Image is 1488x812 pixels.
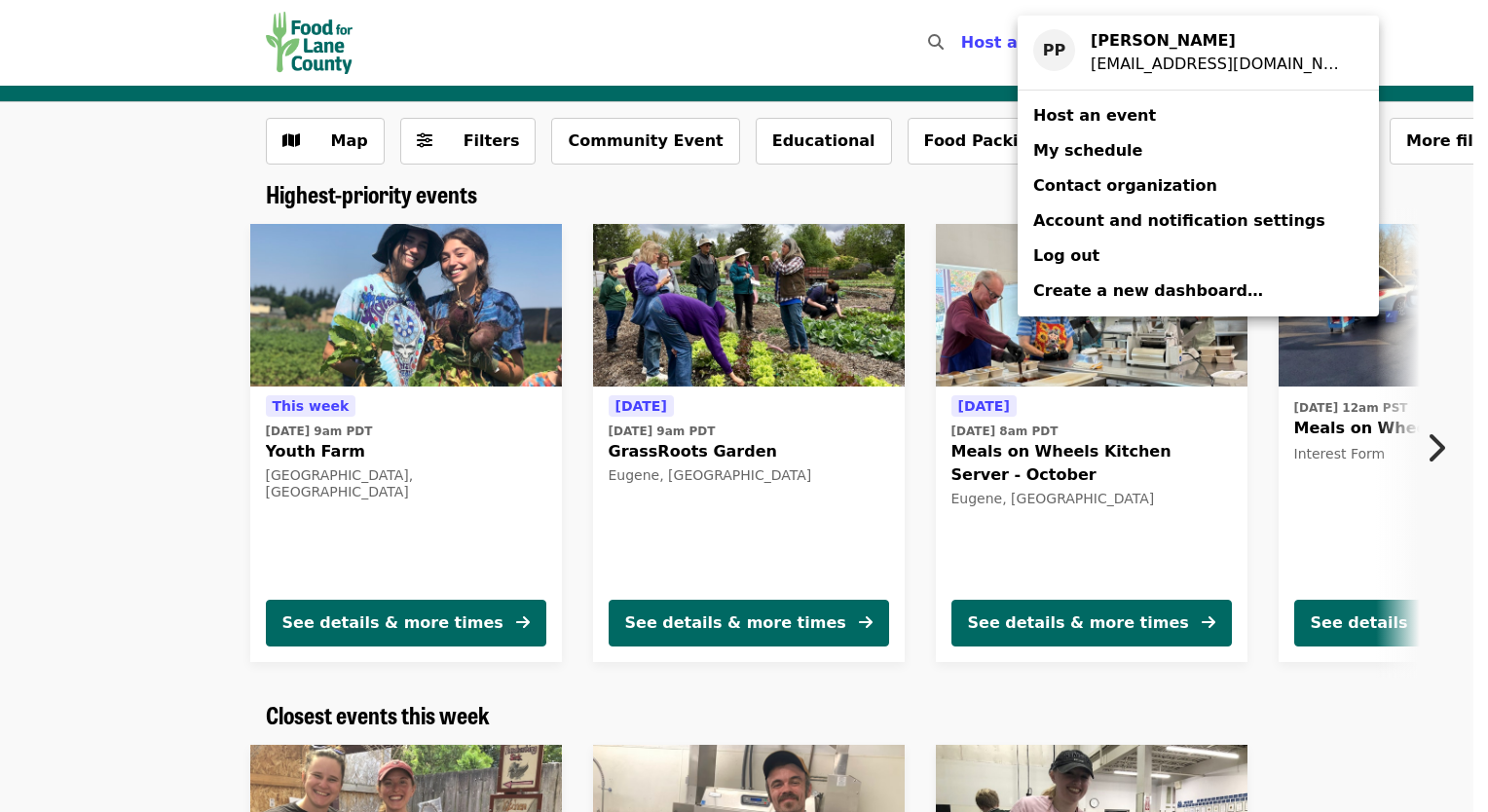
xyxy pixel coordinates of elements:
span: Host an event [1033,106,1156,125]
div: PP [1033,29,1075,71]
a: Contact organization [1018,168,1379,203]
a: Host an event [1018,98,1379,133]
div: spark02@4j.lane.edu [1091,53,1348,76]
span: Log out [1033,246,1099,265]
span: Create a new dashboard… [1033,281,1263,300]
a: Account and notification settings [1018,203,1379,239]
span: My schedule [1033,141,1142,160]
span: Account and notification settings [1033,211,1325,230]
a: Log out [1018,239,1379,274]
a: Create a new dashboard… [1018,274,1379,309]
strong: [PERSON_NAME] [1091,31,1236,50]
a: PP[PERSON_NAME][EMAIL_ADDRESS][DOMAIN_NAME] [1018,23,1379,82]
span: Contact organization [1033,176,1217,195]
a: My schedule [1018,133,1379,168]
div: Peter Park [1091,29,1348,53]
